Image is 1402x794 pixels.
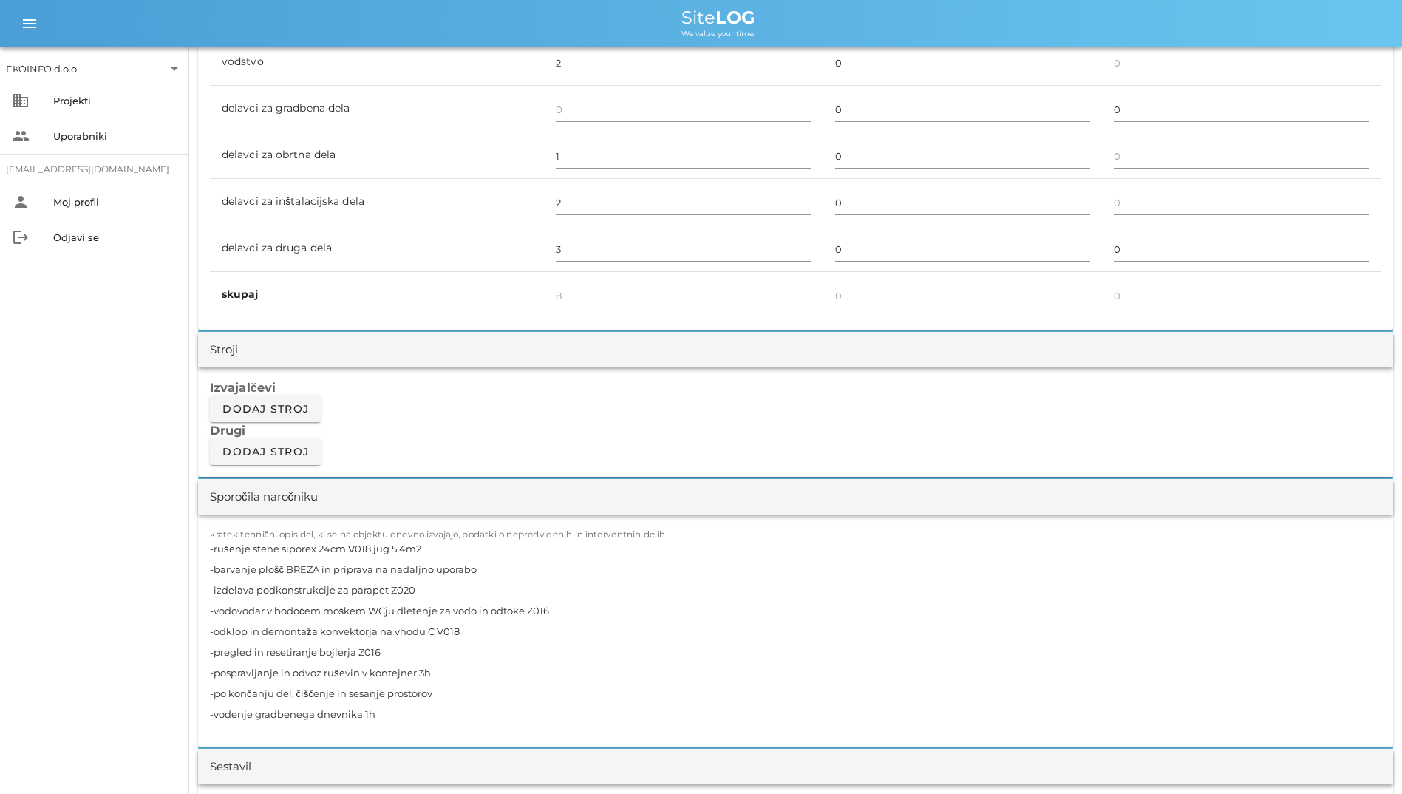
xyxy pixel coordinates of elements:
h3: Izvajalčevi [210,379,1381,396]
input: 0 [835,98,1091,121]
input: 0 [1114,144,1369,168]
input: 0 [1114,98,1369,121]
i: arrow_drop_down [166,60,183,78]
input: 0 [556,144,811,168]
div: Sestavil [210,759,251,776]
i: person [12,193,30,211]
b: LOG [715,7,755,28]
div: EKOINFO d.o.o [6,57,183,81]
input: 0 [835,51,1091,75]
label: kratek tehnični opis del, ki se na objektu dnevno izvajajo, podatki o nepredvidenih in interventn... [210,529,666,540]
td: delavci za gradbena dela [210,86,544,132]
div: Sporočila naročniku [210,489,318,506]
button: Dodaj stroj [210,396,321,422]
input: 0 [556,51,811,75]
input: 0 [835,144,1091,168]
input: 0 [1114,237,1369,261]
div: Pripomoček za klepet [1191,634,1402,794]
span: Dodaj stroj [222,402,309,415]
input: 0 [835,237,1091,261]
input: 0 [1114,51,1369,75]
td: delavci za obrtna dela [210,132,544,179]
i: business [12,92,30,109]
span: Dodaj stroj [222,445,309,458]
button: Dodaj stroj [210,438,321,465]
input: 0 [556,237,811,261]
span: We value your time. [681,29,755,38]
i: menu [21,15,38,33]
td: vodstvo [210,39,544,86]
input: 0 [556,191,811,214]
div: Odjavi se [53,231,177,243]
span: Site [681,7,755,28]
td: delavci za druga dela [210,225,544,272]
div: EKOINFO d.o.o [6,62,77,75]
input: 0 [556,98,811,121]
i: logout [12,228,30,246]
div: Moj profil [53,196,177,208]
h3: Drugi [210,422,1381,438]
input: 0 [1114,191,1369,214]
b: skupaj [222,288,259,301]
div: Stroji [210,342,238,359]
td: delavci za inštalacijska dela [210,179,544,225]
input: 0 [835,191,1091,214]
div: Projekti [53,95,177,106]
iframe: Chat Widget [1191,634,1402,794]
i: people [12,127,30,145]
div: Uporabniki [53,130,177,142]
